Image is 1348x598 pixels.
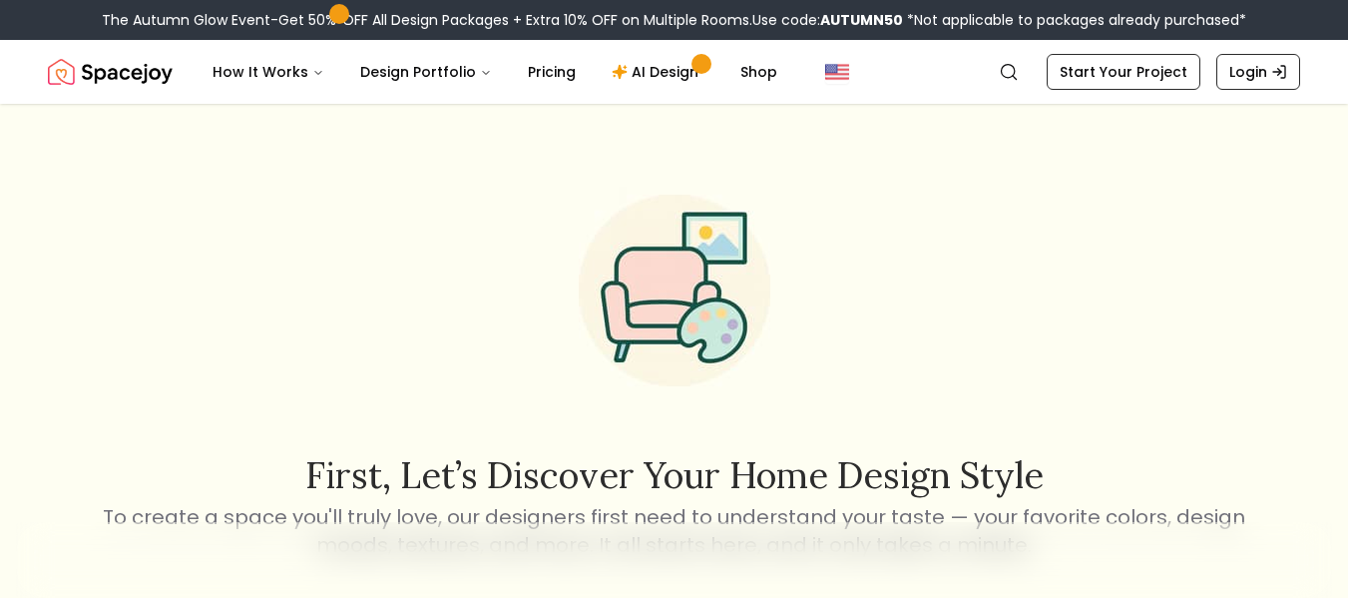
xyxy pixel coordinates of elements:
[100,455,1249,495] h2: First, let’s discover your home design style
[197,52,340,92] button: How It Works
[825,60,849,84] img: United States
[512,52,592,92] a: Pricing
[344,52,508,92] button: Design Portfolio
[102,10,1246,30] div: The Autumn Glow Event-Get 50% OFF All Design Packages + Extra 10% OFF on Multiple Rooms.
[1047,54,1200,90] a: Start Your Project
[752,10,903,30] span: Use code:
[1216,54,1300,90] a: Login
[547,163,802,418] img: Start Style Quiz Illustration
[48,52,173,92] a: Spacejoy
[48,52,173,92] img: Spacejoy Logo
[596,52,720,92] a: AI Design
[903,10,1246,30] span: *Not applicable to packages already purchased*
[724,52,793,92] a: Shop
[100,503,1249,559] p: To create a space you'll truly love, our designers first need to understand your taste — your fav...
[197,52,793,92] nav: Main
[48,40,1300,104] nav: Global
[820,10,903,30] b: AUTUMN50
